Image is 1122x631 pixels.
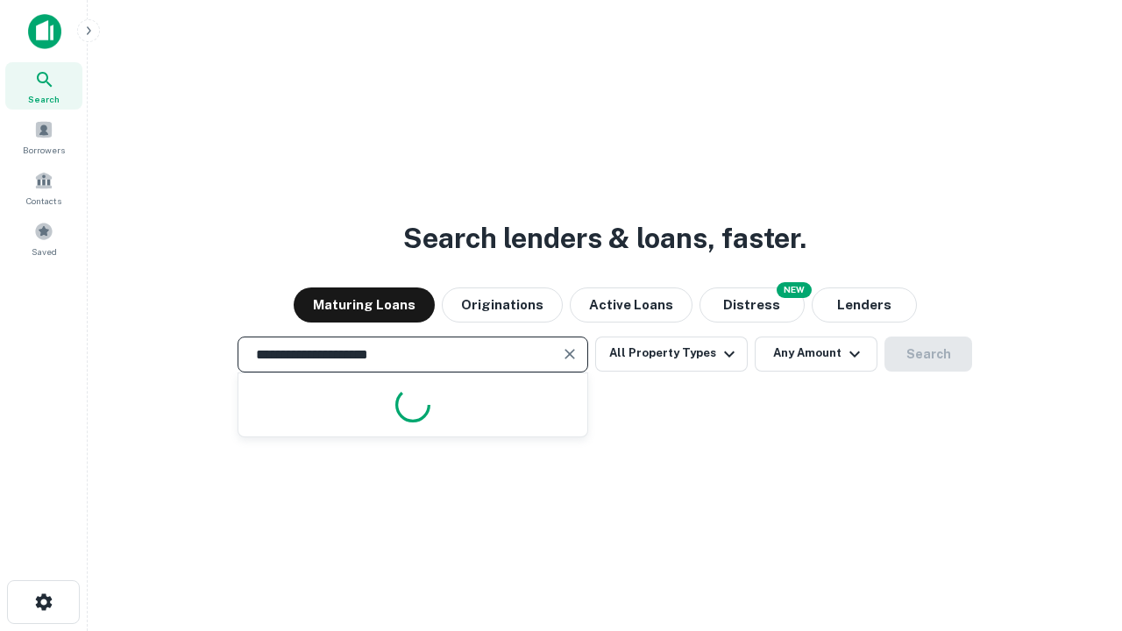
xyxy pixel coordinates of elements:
div: NEW [777,282,812,298]
iframe: Chat Widget [1034,491,1122,575]
span: Borrowers [23,143,65,157]
button: All Property Types [595,337,748,372]
img: capitalize-icon.png [28,14,61,49]
a: Borrowers [5,113,82,160]
a: Contacts [5,164,82,211]
button: Any Amount [755,337,877,372]
span: Contacts [26,194,61,208]
button: Lenders [812,287,917,323]
span: Search [28,92,60,106]
button: Originations [442,287,563,323]
button: Active Loans [570,287,692,323]
a: Search [5,62,82,110]
a: Saved [5,215,82,262]
button: Maturing Loans [294,287,435,323]
span: Saved [32,245,57,259]
h3: Search lenders & loans, faster. [403,217,806,259]
button: Clear [557,342,582,366]
button: Search distressed loans with lien and other non-mortgage details. [699,287,805,323]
